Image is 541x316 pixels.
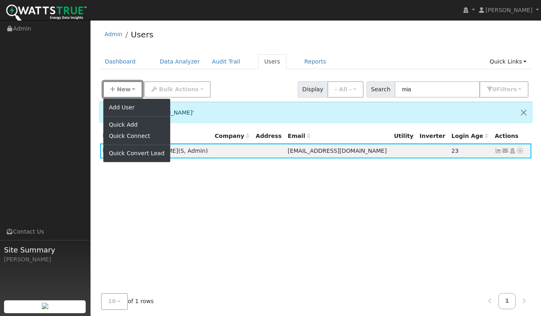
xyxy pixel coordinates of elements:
a: Reports [298,54,332,69]
span: Company name [215,133,249,139]
div: Inverter [420,132,446,140]
span: of 1 rows [101,293,154,310]
span: 08/13/2025 3:31:03 PM [451,148,459,154]
span: New [117,86,130,92]
div: Address [256,132,282,140]
span: s [513,86,516,92]
a: Quick Links [483,54,533,69]
span: Days since last login [451,133,488,139]
span: Bulk Actions [159,86,199,92]
a: Users [258,54,286,69]
span: [EMAIL_ADDRESS][DOMAIN_NAME] [288,148,387,154]
span: Admin [184,148,206,154]
a: miatimberlake@efficienthomeprogram.com [502,147,509,155]
button: 0Filters [479,81,529,98]
div: Utility [394,132,413,140]
a: Quick Connect [103,131,170,142]
a: Admin [105,31,123,37]
span: Filter [496,86,517,92]
button: 10 [101,293,128,310]
span: Email [288,133,310,139]
span: [PERSON_NAME] [485,7,533,13]
a: Add User [103,102,170,113]
span: ( ) [178,148,208,154]
a: Not connected [495,148,502,154]
input: Search [395,81,480,98]
a: Quick Add [103,119,170,131]
span: Salesperson [180,148,184,154]
a: 1 [498,293,516,309]
button: Close [515,103,532,122]
a: Quick Convert Lead [103,148,170,159]
div: [PERSON_NAME] [4,255,86,264]
div: Actions [495,132,529,140]
a: Data Analyzer [154,54,206,69]
span: Search [366,81,395,98]
span: 10 [108,298,116,305]
span: Site Summary [4,244,86,255]
a: Other actions [516,147,524,155]
a: Login As [509,148,516,154]
a: Audit Trail [206,54,246,69]
button: - All - [327,81,364,98]
img: retrieve [42,303,48,309]
button: Bulk Actions [144,81,210,98]
a: Users [131,30,153,39]
span: Display [298,81,328,98]
button: New [103,81,143,98]
img: WattsTrue [6,4,86,23]
a: Dashboard [99,54,142,69]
